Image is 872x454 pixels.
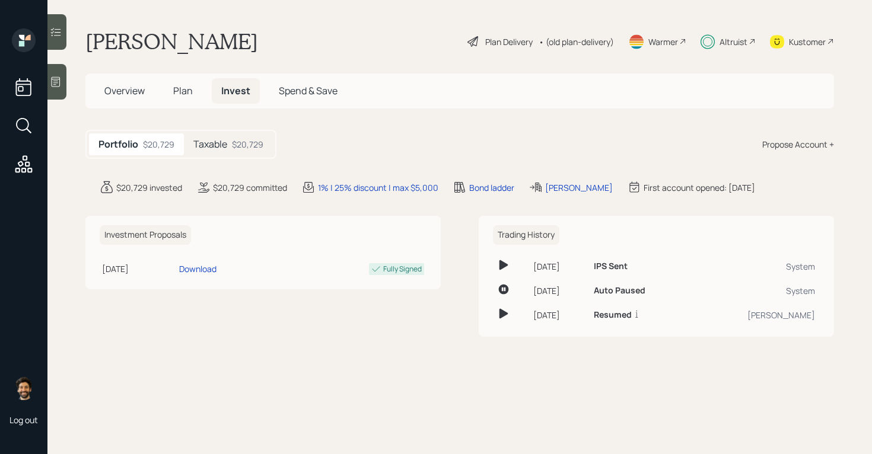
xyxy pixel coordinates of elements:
h6: Trading History [493,225,559,245]
div: First account opened: [DATE] [644,181,755,194]
div: [PERSON_NAME] [545,181,613,194]
span: Spend & Save [279,84,338,97]
div: $20,729 committed [213,181,287,194]
div: System [696,260,815,273]
div: Propose Account + [762,138,834,151]
div: [DATE] [533,284,584,297]
h6: Auto Paused [594,286,645,296]
div: [DATE] [102,263,174,275]
div: 1% | 25% discount | max $5,000 [318,181,438,194]
div: [DATE] [533,309,584,321]
h1: [PERSON_NAME] [85,28,258,55]
h5: Taxable [193,139,227,150]
div: Kustomer [789,36,826,48]
span: Overview [104,84,145,97]
div: $20,729 [232,138,263,151]
div: [PERSON_NAME] [696,309,815,321]
div: Altruist [720,36,747,48]
div: [DATE] [533,260,584,273]
div: • (old plan-delivery) [539,36,614,48]
div: Bond ladder [469,181,514,194]
h6: Investment Proposals [100,225,191,245]
h6: Resumed [594,310,632,320]
span: Invest [221,84,250,97]
div: $20,729 invested [116,181,182,194]
span: Plan [173,84,193,97]
div: Warmer [648,36,678,48]
div: System [696,284,815,297]
div: Log out [9,414,38,426]
div: Download [179,263,217,275]
h6: IPS Sent [594,261,628,271]
img: eric-schwartz-headshot.png [12,376,36,400]
div: Fully Signed [383,264,422,274]
div: Plan Delivery [485,36,533,48]
div: $20,729 [143,138,174,151]
h5: Portfolio [98,139,138,150]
